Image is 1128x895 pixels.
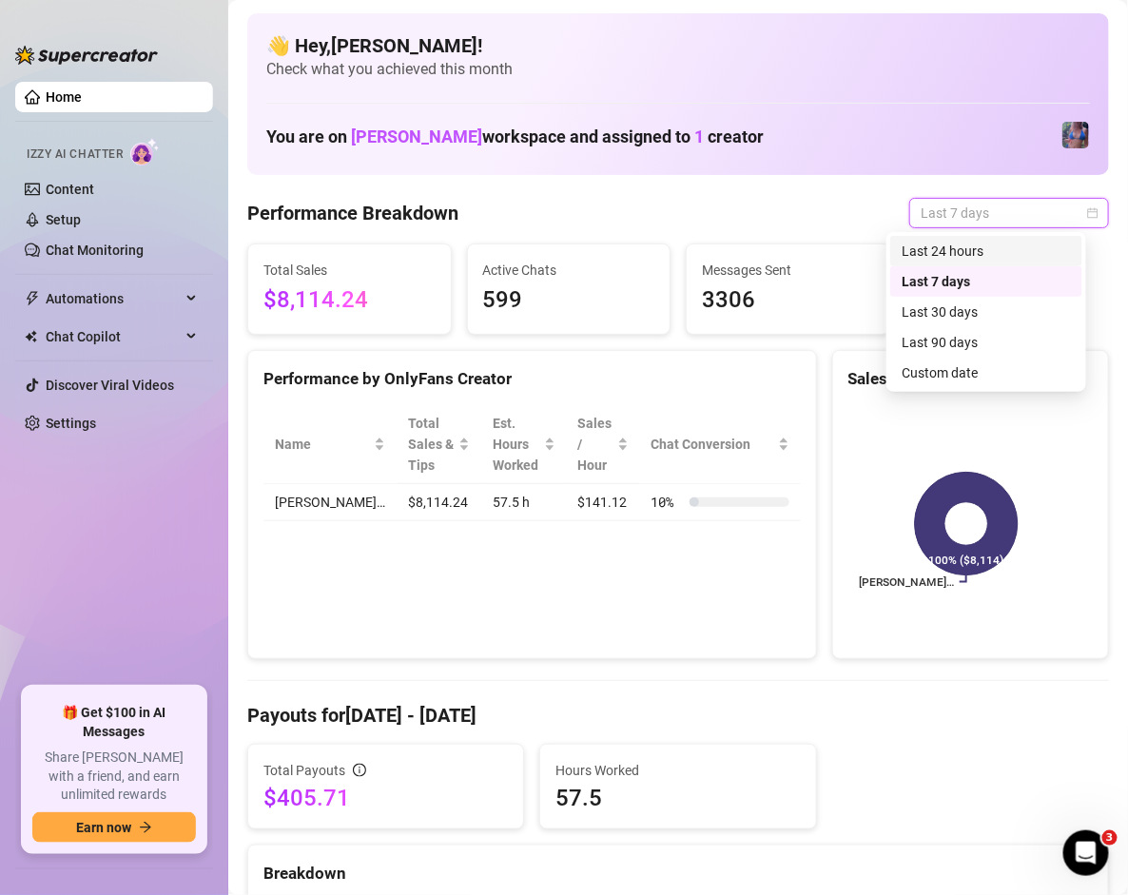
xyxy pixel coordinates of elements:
div: Last 30 days [890,297,1082,327]
span: calendar [1087,207,1099,219]
span: 599 [483,282,655,319]
span: info-circle [353,764,366,777]
span: 57.5 [555,783,800,813]
span: Total Payouts [263,760,345,781]
div: Last 7 days [902,271,1071,292]
span: $405.71 [263,783,508,813]
th: Name [263,405,397,484]
div: Custom date [902,362,1071,383]
span: Share [PERSON_NAME] with a friend, and earn unlimited rewards [32,749,196,805]
span: Total Sales [263,260,436,281]
span: Hours Worked [555,760,800,781]
img: AI Chatter [130,138,160,165]
img: Jaylie [1062,122,1089,148]
iframe: Intercom live chat [1063,830,1109,876]
div: Performance by OnlyFans Creator [263,366,801,392]
a: Content [46,182,94,197]
td: $8,114.24 [397,484,481,521]
div: Breakdown [263,861,1093,886]
td: 57.5 h [481,484,567,521]
span: Chat Copilot [46,321,181,352]
div: Custom date [890,358,1082,388]
h4: 👋 Hey, [PERSON_NAME] ! [266,32,1090,59]
div: Last 7 days [890,266,1082,297]
button: Earn nowarrow-right [32,812,196,843]
span: 1 [694,126,704,146]
div: Sales by OnlyFans Creator [848,366,1093,392]
span: Active Chats [483,260,655,281]
span: Chat Conversion [652,434,774,455]
div: Last 90 days [902,332,1071,353]
a: Chat Monitoring [46,243,144,258]
th: Sales / Hour [567,405,640,484]
a: Home [46,89,82,105]
img: logo-BBDzfeDw.svg [15,46,158,65]
img: Chat Copilot [25,330,37,343]
span: [PERSON_NAME] [351,126,482,146]
div: Last 24 hours [902,241,1071,262]
span: Total Sales & Tips [408,413,455,476]
div: Last 24 hours [890,236,1082,266]
span: Izzy AI Chatter [27,146,123,164]
th: Total Sales & Tips [397,405,481,484]
div: Est. Hours Worked [493,413,540,476]
h4: Payouts for [DATE] - [DATE] [247,702,1109,729]
td: $141.12 [567,484,640,521]
div: Last 30 days [902,302,1071,322]
td: [PERSON_NAME]… [263,484,397,521]
th: Chat Conversion [640,405,801,484]
a: Setup [46,212,81,227]
span: 🎁 Get $100 in AI Messages [32,704,196,741]
span: 3 [1102,830,1118,846]
span: Last 7 days [921,199,1098,227]
span: Automations [46,283,181,314]
h4: Performance Breakdown [247,200,458,226]
span: 10 % [652,492,682,513]
span: 3306 [702,282,874,319]
span: Name [275,434,370,455]
span: $8,114.24 [263,282,436,319]
text: [PERSON_NAME]… [859,575,954,589]
span: thunderbolt [25,291,40,306]
span: Check what you achieved this month [266,59,1090,80]
span: Earn now [76,820,131,835]
a: Discover Viral Videos [46,378,174,393]
div: Last 90 days [890,327,1082,358]
span: arrow-right [139,821,152,834]
h1: You are on workspace and assigned to creator [266,126,764,147]
span: Messages Sent [702,260,874,281]
a: Settings [46,416,96,431]
span: Sales / Hour [578,413,613,476]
